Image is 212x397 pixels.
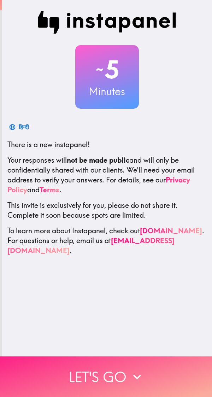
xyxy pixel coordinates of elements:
[75,84,139,99] h3: Minutes
[7,155,206,195] p: Your responses will and will only be confidentially shared with our clients. We'll need your emai...
[7,175,190,194] a: Privacy Policy
[7,226,206,255] p: To learn more about Instapanel, check out . For questions or help, email us at .
[140,226,202,235] a: [DOMAIN_NAME]
[7,236,175,255] a: [EMAIL_ADDRESS][DOMAIN_NAME]
[7,140,90,149] span: There is a new instapanel!
[75,55,139,84] h2: 5
[38,11,176,34] img: Instapanel
[67,156,129,164] b: not be made public
[40,185,59,194] a: Terms
[7,120,32,134] button: हिन्दी
[7,200,206,220] p: This invite is exclusively for you, please do not share it. Complete it soon because spots are li...
[95,59,105,80] span: ~
[19,122,29,132] div: हिन्दी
